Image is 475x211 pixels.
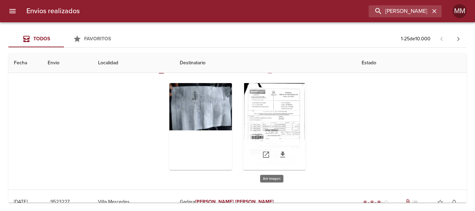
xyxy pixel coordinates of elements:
[274,146,291,163] a: Descargar
[8,53,42,73] th: Fecha
[84,36,111,42] span: Favoritos
[433,35,450,42] span: Pagina anterior
[411,199,418,206] span: No tiene pedido asociado
[48,196,72,209] button: 9523227
[404,199,411,206] span: Tiene documentos adjuntos
[447,195,461,209] button: Activar notificaciones
[377,200,381,204] span: radio_button_checked
[356,53,467,73] th: Estado
[370,200,374,204] span: radio_button_checked
[451,199,458,206] span: notifications_none
[453,4,467,18] div: Abrir información de usuario
[195,199,234,205] em: [PERSON_NAME]
[401,35,430,42] p: 1 - 25 de 10.000
[14,199,27,205] div: [DATE]
[169,83,232,170] div: Arir imagen
[450,31,467,47] span: Pagina siguiente
[42,53,92,73] th: Envio
[33,36,50,42] span: Todos
[362,199,389,206] div: En viaje
[8,31,120,47] div: Tabs Envios
[453,4,467,18] div: MM
[50,198,70,206] span: 9523227
[369,5,430,17] input: buscar
[235,199,274,205] em: [PERSON_NAME]
[433,195,447,209] button: Agregar a favoritos
[384,200,388,204] span: radio_button_unchecked
[26,6,80,17] h6: Envios realizados
[174,53,356,73] th: Destinatario
[437,199,444,206] span: star_border
[92,53,175,73] th: Localidad
[363,200,367,204] span: radio_button_checked
[4,3,21,19] button: menu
